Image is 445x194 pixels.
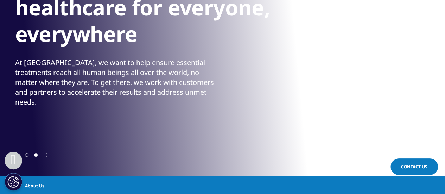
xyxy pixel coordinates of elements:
div: Next slide [46,151,47,158]
a: Contact Us [390,158,438,175]
span: Go to slide 2 [34,153,38,157]
button: Configuración de cookies [5,173,22,190]
div: Previous slide [15,151,17,158]
span: Go to slide 1 [25,153,28,157]
span: About Us [25,180,44,192]
div: At [GEOGRAPHIC_DATA], we want to help ensure essential treatments reach all human beings all over... [15,58,221,107]
span: Contact Us [401,164,427,170]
